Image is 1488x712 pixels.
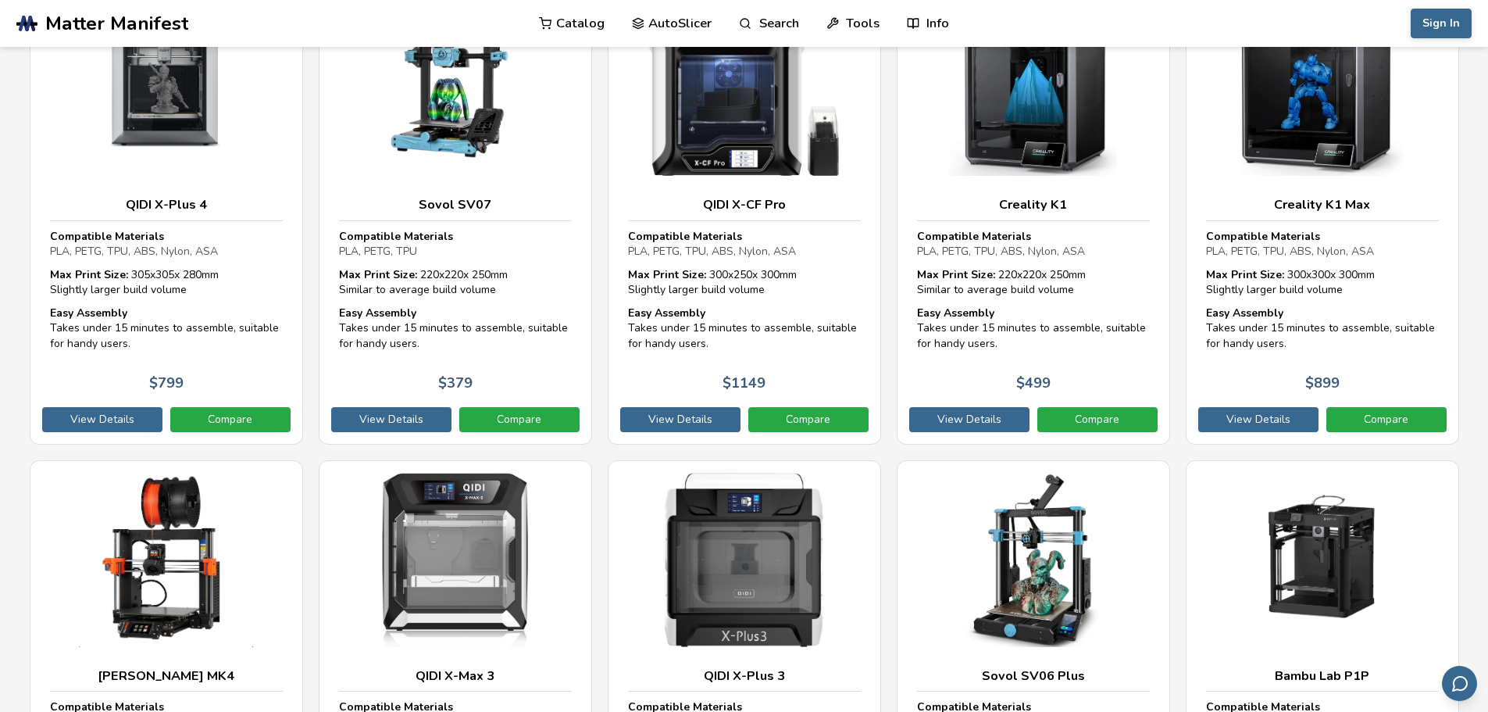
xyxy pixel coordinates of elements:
[917,197,1150,213] h3: Creality K1
[917,668,1150,684] h3: Sovol SV06 Plus
[628,244,796,259] span: PLA, PETG, TPU, ABS, Nylon, ASA
[909,407,1029,432] a: View Details
[339,306,416,320] strong: Easy Assembly
[50,229,164,244] strong: Compatible Materials
[1206,668,1439,684] h3: Bambu Lab P1P
[339,244,417,259] span: PLA, PETG, TPU
[1206,229,1320,244] strong: Compatible Materials
[917,267,1150,298] div: 220 x 220 x 250 mm Similar to average build volume
[1206,197,1439,213] h3: Creality K1 Max
[331,407,451,432] a: View Details
[45,13,188,34] span: Matter Manifest
[1206,267,1439,298] div: 300 x 300 x 300 mm Slightly larger build volume
[628,197,861,213] h3: QIDI X-CF Pro
[1411,9,1472,38] button: Sign In
[620,407,740,432] a: View Details
[50,244,218,259] span: PLA, PETG, TPU, ABS, Nylon, ASA
[1442,666,1477,701] button: Send feedback via email
[339,267,417,282] strong: Max Print Size:
[628,229,742,244] strong: Compatible Materials
[339,668,572,684] h3: QIDI X-Max 3
[723,375,765,392] p: $ 1149
[917,229,1031,244] strong: Compatible Materials
[170,407,291,432] a: Compare
[42,407,162,432] a: View Details
[628,267,861,298] div: 300 x 250 x 300 mm Slightly larger build volume
[628,267,706,282] strong: Max Print Size:
[748,407,869,432] a: Compare
[1198,407,1319,432] a: View Details
[339,229,453,244] strong: Compatible Materials
[50,197,283,213] h3: QIDI X-Plus 4
[628,668,861,684] h3: QIDI X-Plus 3
[149,375,184,392] p: $ 799
[1305,375,1340,392] p: $ 899
[1206,244,1374,259] span: PLA, PETG, TPU, ABS, Nylon, ASA
[1206,306,1439,352] div: Takes under 15 minutes to assemble, suitable for handy users.
[459,407,580,432] a: Compare
[917,306,1150,352] div: Takes under 15 minutes to assemble, suitable for handy users.
[1037,407,1158,432] a: Compare
[1206,306,1283,320] strong: Easy Assembly
[628,306,705,320] strong: Easy Assembly
[438,375,473,392] p: $ 379
[917,244,1085,259] span: PLA, PETG, TPU, ABS, Nylon, ASA
[50,267,283,298] div: 305 x 305 x 280 mm Slightly larger build volume
[1016,375,1051,392] p: $ 499
[339,197,572,213] h3: Sovol SV07
[50,668,283,684] h3: [PERSON_NAME] MK4
[917,267,995,282] strong: Max Print Size:
[1206,267,1284,282] strong: Max Print Size:
[1326,407,1447,432] a: Compare
[50,306,283,352] div: Takes under 15 minutes to assemble, suitable for handy users.
[628,306,861,352] div: Takes under 15 minutes to assemble, suitable for handy users.
[917,306,994,320] strong: Easy Assembly
[50,306,127,320] strong: Easy Assembly
[339,267,572,298] div: 220 x 220 x 250 mm Similar to average build volume
[339,306,572,352] div: Takes under 15 minutes to assemble, suitable for handy users.
[50,267,128,282] strong: Max Print Size:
